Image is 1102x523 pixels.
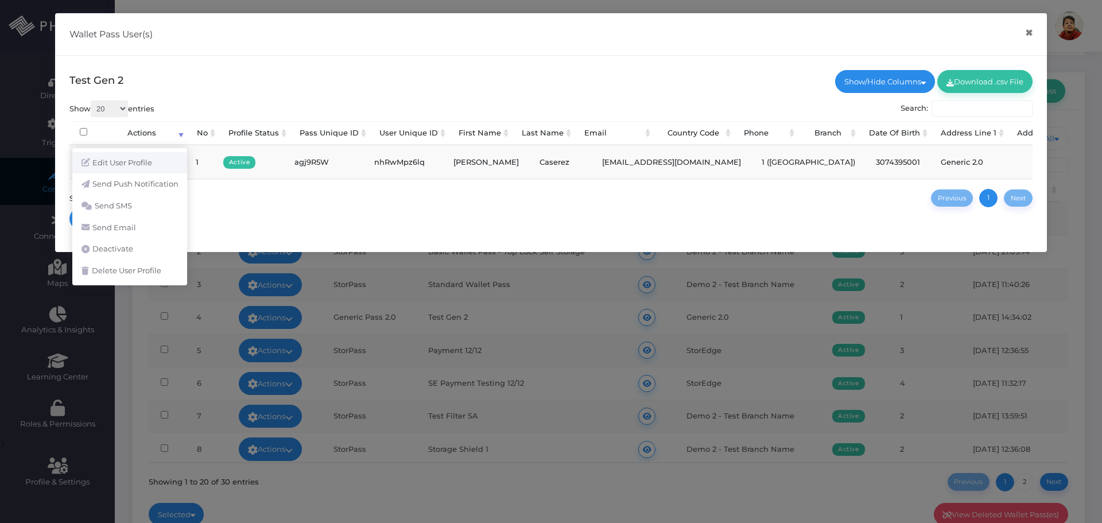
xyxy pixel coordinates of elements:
th: Date Of Birth: activate to sort column ascending [859,121,930,146]
span: Test Gen 2 [69,74,123,87]
td: 3074395001 [866,145,930,178]
th: Address Line 1: activate to sort column ascending [930,121,1007,146]
label: Show entries [69,100,154,117]
a: Send Email [72,217,187,239]
a: Show/Hide Columns [835,70,935,93]
button: Close [1018,20,1040,46]
h5: Wallet Pass User(s) [69,28,153,41]
th: Last Name: activate to sort column ascending [511,121,574,146]
td: Generic 2.0 [930,145,994,178]
a: 1 [979,189,998,207]
td: 1 ([GEOGRAPHIC_DATA]) [751,145,866,178]
a: Send Push Notification [72,173,187,195]
th: User Unique ID: activate to sort column ascending [369,121,448,146]
th: Phone: activate to sort column ascending [734,121,797,146]
th: Actions [98,121,187,146]
th: Pass Unique ID: activate to sort column ascending [289,121,369,146]
a: Deactivate [72,238,187,260]
th: Branch: activate to sort column ascending [797,121,859,146]
td: agj9R5W [284,145,364,178]
a: Selected [69,207,125,230]
select: Showentries [91,100,128,117]
th: Profile Status: activate to sort column ascending [218,121,289,146]
th: Country Code: activate to sort column ascending [653,121,734,146]
th: Address Line 2: activate to sort column ascending [1007,121,1084,146]
th: No: activate to sort column ascending [187,121,218,146]
a: Edit User Profile [72,152,187,174]
label: Search: [901,100,1033,117]
td: [PERSON_NAME] [443,145,529,178]
div: Showing 1 to 1 of 1 entries [69,187,167,204]
td: Caserez [529,145,592,178]
td: 1 [181,145,213,178]
th: Email: activate to sort column ascending [574,121,653,146]
th: First Name: activate to sort column ascending [448,121,511,146]
input: Search: [932,100,1033,117]
a: Download .csv File [937,70,1033,93]
td: [EMAIL_ADDRESS][DOMAIN_NAME] [592,145,751,178]
a: Delete User Profile [72,260,187,282]
span: Active [223,156,256,169]
a: Send SMS [72,195,187,217]
td: nhRwMpz6lq [364,145,443,178]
